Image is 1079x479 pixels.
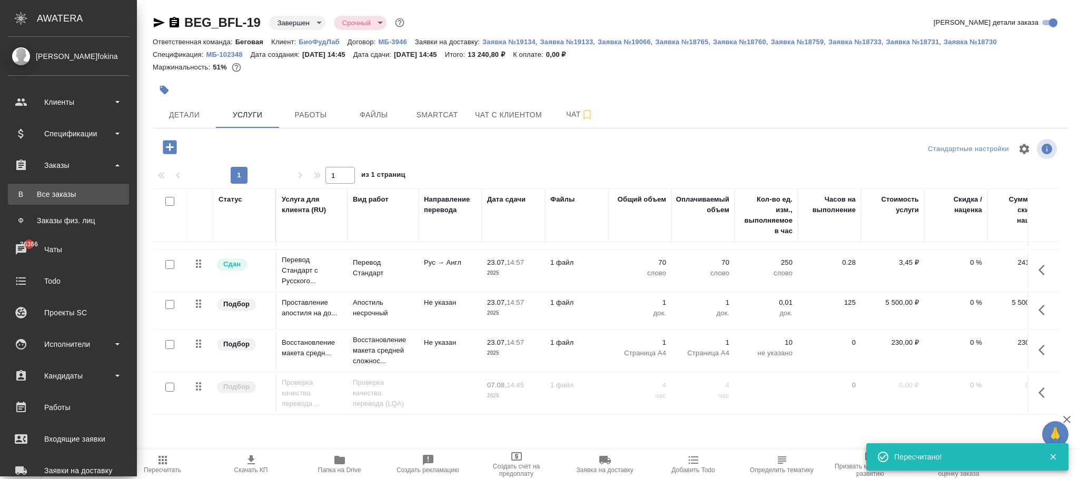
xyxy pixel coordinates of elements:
p: Маржинальность: [153,63,213,71]
div: Дата сдачи [487,194,526,205]
p: Заявка №18733 [828,38,882,46]
p: Проверка качества перевода ... [282,377,342,409]
p: 07.08, [487,381,507,389]
span: Посмотреть информацию [1037,139,1059,159]
p: Заявка №18731 [886,38,939,46]
p: 51% [213,63,229,71]
button: Завершен [274,18,313,27]
p: час [613,391,666,401]
a: МБ-102348 [206,49,250,58]
a: Todo [3,268,134,294]
button: Добавить Todo [649,450,738,479]
p: 2025 [487,348,540,358]
p: 241,50 ₽ [993,257,1045,268]
p: Не указан [424,337,477,348]
button: Заявка №18731 [886,37,939,47]
p: БиоФудЛаб [299,38,348,46]
button: Скачать КП [207,450,295,479]
p: 0 % [929,337,982,348]
div: Общий объем [618,194,666,205]
p: Апостиль несрочный [353,297,413,318]
div: Сумма без скидки / наценки [993,194,1045,226]
p: 14:57 [507,298,524,306]
button: Показать кнопки [1032,297,1057,323]
button: Создать счет на предоплату [472,450,561,479]
p: МБ-3946 [378,38,414,46]
button: 5357.92 RUB; [230,61,243,74]
a: Работы [3,394,134,421]
p: К оплате: [513,51,546,58]
p: , [536,38,540,46]
button: Заявка №18759 [771,37,824,47]
button: Доп статусы указывают на важность/срочность заказа [393,16,407,29]
div: split button [925,141,1012,157]
button: Срочный [339,18,374,27]
p: Беговая [235,38,271,46]
p: Подбор [223,382,250,392]
p: док. [613,308,666,318]
p: Восстановление макета средней сложнос... [353,335,413,366]
p: Проставление апостиля на до... [282,297,342,318]
p: не указано [740,348,793,358]
p: 23.07, [487,338,507,346]
td: 0 [798,332,861,369]
p: Перевод Стандарт [353,257,413,278]
span: Услуги [222,108,273,122]
a: МБ-3946 [378,37,414,46]
p: 0 % [929,380,982,391]
p: 14:57 [507,258,524,266]
div: Скидка / наценка [929,194,982,215]
button: Заявка №18765 [656,37,709,47]
p: , [939,38,944,46]
div: Спецификации [8,126,129,142]
p: Заявка №18765 [656,38,709,46]
span: Добавить Todo [671,466,715,474]
p: 1 файл [550,337,603,348]
div: Клиенты [8,94,129,110]
svg: Подписаться [581,108,593,121]
p: 10 [740,337,793,348]
p: 70 [677,257,729,268]
p: МБ-102348 [206,51,250,58]
a: BEG_BFL-19 [184,15,261,29]
p: Перевод Стандарт с Русского... [282,255,342,286]
div: Заявки на доставку [8,463,129,478]
div: Услуга для клиента (RU) [282,194,342,215]
p: 230,00 ₽ [993,337,1045,348]
p: , [593,38,598,46]
div: [PERSON_NAME]fokina [8,51,129,62]
p: 2025 [487,308,540,318]
p: Не указан [424,297,477,308]
span: Чат [555,108,605,121]
p: 13 240,80 ₽ [468,51,513,58]
span: Пересчитать [144,466,181,474]
p: Заявка №18759 [771,38,824,46]
button: Заявка на доставку [561,450,649,479]
a: 36366Чаты [3,236,134,263]
a: БиоФудЛаб [299,37,348,46]
div: Входящие заявки [8,431,129,447]
span: 36366 [14,239,44,250]
p: 1 файл [550,257,603,268]
p: Подбор [223,339,250,350]
div: Завершен [334,16,387,30]
p: Итого: [445,51,468,58]
p: Подбор [223,299,250,310]
p: Клиент: [271,38,299,46]
p: [DATE] 14:45 [394,51,445,58]
p: 0,00 ₽ [866,380,919,391]
button: Добавить услугу [155,136,184,158]
div: Кандидаты [8,368,129,384]
p: 1 [677,337,729,348]
div: Вид работ [353,194,389,205]
span: Определить тематику [750,466,814,474]
p: 5 500,00 ₽ [866,297,919,308]
p: 1 файл [550,380,603,391]
p: Заявка №19066 [598,38,651,46]
p: 0,00 ₽ [993,380,1045,391]
p: Спецификация: [153,51,206,58]
p: Заявка №19134 [482,38,536,46]
p: Сдан [223,259,241,270]
div: Пересчитано! [894,452,1033,462]
p: Заявка №19133 [540,38,593,46]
